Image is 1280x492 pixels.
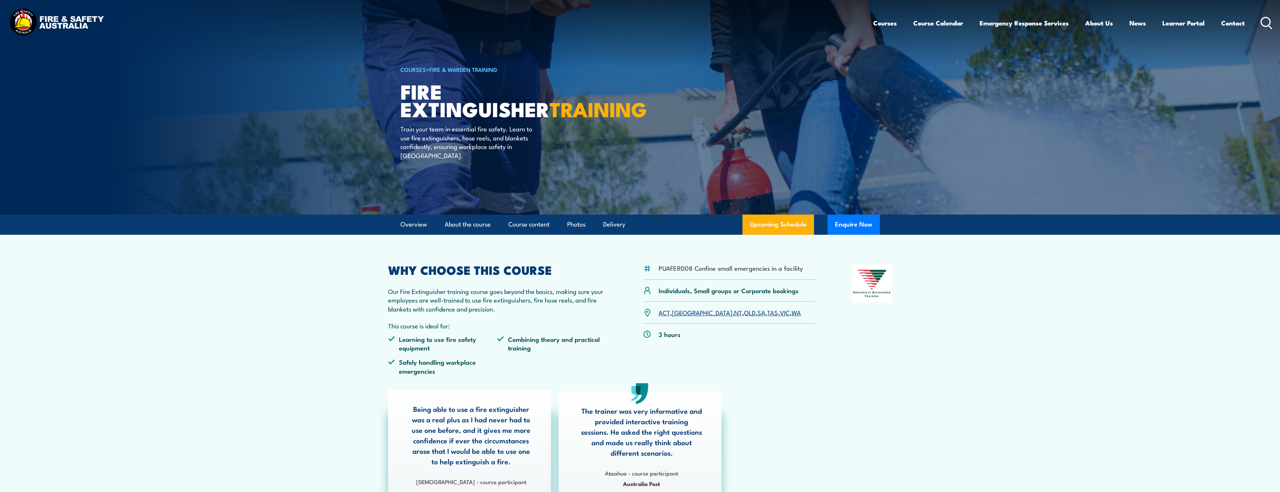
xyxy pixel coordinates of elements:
a: VIC [780,308,790,317]
a: NT [734,308,742,317]
li: Learning to use fire safety equipment [388,335,497,352]
p: , , , , , , , [659,308,801,317]
a: About Us [1085,13,1113,33]
a: Course Calendar [913,13,963,33]
li: Safely handling workplace emergencies [388,358,497,375]
a: [GEOGRAPHIC_DATA] [672,308,732,317]
a: Fire & Warden Training [429,65,497,73]
button: Enquire Now [827,215,880,235]
h2: WHY CHOOSE THIS COURSE [388,264,607,275]
a: QLD [744,308,756,317]
p: Being able to use a fire extinguisher was a real plus as I had never had to use one before, and i... [410,404,532,467]
a: Overview [400,215,427,234]
a: Delivery [603,215,625,234]
p: Train your team in essential fire safety. Learn to use fire extinguishers, hose reels, and blanke... [400,124,537,160]
a: SA [757,308,765,317]
a: Emergency Response Services [980,13,1069,33]
a: Course content [508,215,550,234]
a: News [1129,13,1146,33]
strong: Ataahua - course participant [605,469,678,477]
p: Our Fire Extinguisher training course goes beyond the basics, making sure your employees are well... [388,287,607,313]
p: The trainer was very informative and provided interactive training sessions. He asked the right q... [581,406,703,458]
a: Contact [1221,13,1245,33]
a: Learner Portal [1162,13,1205,33]
a: Photos [567,215,585,234]
strong: [DEMOGRAPHIC_DATA] - course participant [416,477,526,486]
h1: Fire Extinguisher [400,82,585,117]
a: Upcoming Schedule [742,215,814,235]
span: Australia Post [581,479,703,488]
p: Individuals, Small groups or Corporate bookings [659,286,799,295]
h6: > [400,65,585,74]
a: ACT [659,308,670,317]
a: Courses [873,13,897,33]
strong: TRAINING [550,93,647,124]
a: COURSES [400,65,426,73]
li: Combining theory and practical training [497,335,606,352]
p: This course is ideal for: [388,321,607,330]
img: Nationally Recognised Training logo. [852,264,892,303]
p: 3 hours [659,330,681,338]
a: TAS [767,308,778,317]
li: PUAFER008 Confine small emergencies in a facility [659,264,803,272]
a: About the course [445,215,491,234]
a: WA [792,308,801,317]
